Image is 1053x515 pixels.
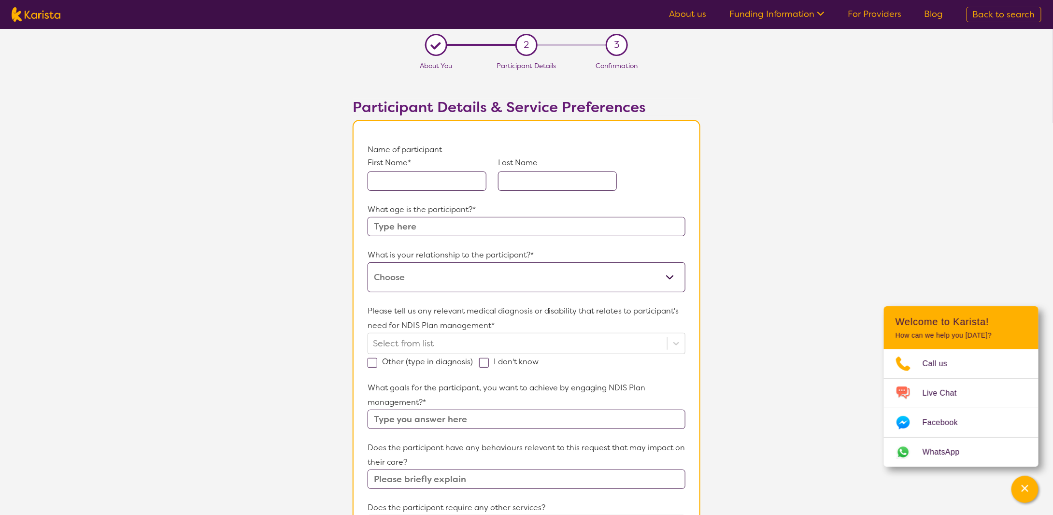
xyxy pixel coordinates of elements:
span: About You [420,62,453,71]
label: Other (type in diagnosis) [368,357,479,367]
h2: Welcome to Karista! [896,316,1027,328]
p: Last Name [498,157,617,169]
p: What age is the participant?* [368,202,685,217]
span: Participant Details [497,62,556,71]
ul: Choose channel [884,349,1039,467]
a: Back to search [967,7,1041,22]
p: Please tell us any relevant medical diagnosis or disability that relates to participant's need fo... [368,304,685,333]
p: What goals for the participant, you want to achieve by engaging NDIS Plan management?* [368,381,685,410]
span: Call us [923,357,959,371]
a: Funding Information [729,8,825,20]
a: Blog [925,8,943,20]
span: Facebook [923,415,969,430]
input: Please briefly explain [368,470,685,489]
button: Channel Menu [1011,476,1039,503]
span: Back to search [973,9,1035,20]
p: What is your relationship to the participant?* [368,248,685,262]
input: Type here [368,217,685,236]
input: Type you answer here [368,410,685,429]
a: About us [669,8,706,20]
span: Confirmation [596,62,638,71]
a: For Providers [848,8,901,20]
div: L [428,38,443,53]
label: I don't know [479,357,545,367]
p: First Name* [368,157,486,169]
p: Name of participant [368,143,685,157]
p: How can we help you [DATE]? [896,331,1027,340]
a: Web link opens in a new tab. [884,438,1039,467]
p: Does the participant require any other services? [368,501,685,515]
h2: Participant Details & Service Preferences [353,99,700,116]
span: 2 [524,38,529,52]
img: Karista logo [12,7,60,22]
p: Does the participant have any behaviours relevant to this request that may impact on their care? [368,441,685,470]
span: WhatsApp [923,445,971,459]
div: Channel Menu [884,306,1039,467]
span: 3 [614,38,620,52]
span: Live Chat [923,386,968,401]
